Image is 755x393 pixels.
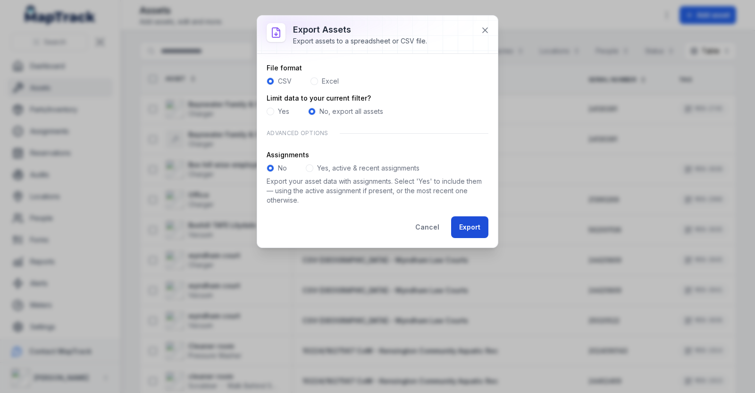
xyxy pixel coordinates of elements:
label: CSV [278,77,292,86]
div: Export assets to a spreadsheet or CSV file. [293,36,427,46]
label: Assignments [267,150,309,160]
button: Cancel [407,216,447,238]
label: File format [267,63,302,73]
p: Export your asset data with assignments. Select 'Yes' to include them — using the active assignme... [267,177,488,205]
button: Export [451,216,488,238]
label: Limit data to your current filter? [267,94,371,103]
label: Yes [278,107,289,116]
label: Yes, active & recent assignments [317,163,419,173]
label: No [278,163,287,173]
label: No, export all assets [319,107,383,116]
label: Excel [322,77,339,86]
div: Advanced Options [267,124,488,143]
h3: Export assets [293,23,427,36]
